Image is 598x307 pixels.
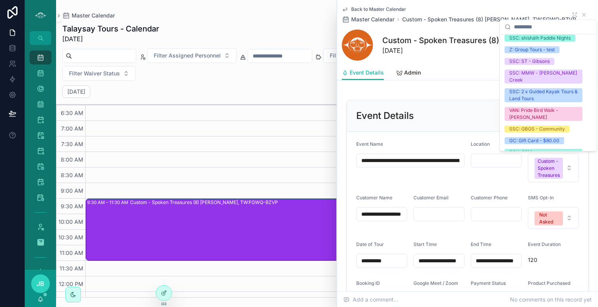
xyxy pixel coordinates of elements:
[528,153,579,182] button: Select Button
[404,69,421,77] span: Admin
[342,16,394,23] a: Master Calendar
[413,195,448,201] span: Customer Email
[154,52,221,59] span: Filter Assigned Personnel
[58,265,85,272] span: 11:30 AM
[509,126,565,133] div: SSC: GBGS - Community
[528,256,579,264] span: 120
[509,70,578,84] div: SSC: MMW - [PERSON_NAME] Creek
[56,234,85,241] span: 10:30 AM
[72,12,115,19] span: Master Calendar
[147,48,237,63] button: Select Button
[471,141,490,147] span: Location
[471,195,508,201] span: Customer Phone
[59,125,85,132] span: 7:00 AM
[25,45,56,270] div: scrollable content
[130,199,278,206] div: Custom - Spoken Treasures (8) [PERSON_NAME], TW:FGWQ-BZVP
[356,195,392,201] span: Customer Name
[356,110,414,122] h2: Event Details
[59,172,85,178] span: 8:30 AM
[69,70,120,77] span: Filter Waiver Status
[509,107,578,121] div: VAN: Pride Bird Walk - [PERSON_NAME]
[62,23,159,34] h1: Talaysay Tours - Calendar
[509,137,559,144] div: GC: Gift Card - $80.00
[509,58,550,65] div: SSC: ST - Gibsons
[539,211,558,225] div: Not Asked
[86,199,521,260] div: 9:30 AM – 11:30 AMCustom - Spoken Treasures (8) [PERSON_NAME], TW:FGWQ-BZVP
[509,149,578,163] div: SQU: SSM - [GEOGRAPHIC_DATA]
[528,207,579,229] button: Select Button
[351,16,394,23] span: Master Calendar
[382,46,535,55] span: [DATE]
[330,52,385,59] span: Filter Payment Status
[509,88,578,102] div: SSC: 2 x Guided Kayak Tours & Land Tours
[342,66,384,80] a: Event Details
[538,158,560,179] div: Custom - Spoken Treasures
[57,281,85,287] span: 12:00 PM
[528,241,561,247] span: Event Duration
[59,141,85,147] span: 7:30 AM
[343,296,398,304] span: Add a comment...
[59,187,85,194] span: 9:00 AM
[37,279,44,288] span: JB
[510,296,592,304] span: No comments on this record yet
[62,34,159,44] span: [DATE]
[471,241,491,247] span: End Time
[34,9,47,22] img: App logo
[500,34,596,151] div: Suggestions
[59,156,85,163] span: 8:00 AM
[509,46,555,53] div: Z: Group Tours - test
[413,241,437,247] span: Start Time
[56,218,85,225] span: 10:00 AM
[62,12,115,19] a: Master Calendar
[471,280,506,286] span: Payment Status
[62,66,136,81] button: Select Button
[59,203,85,209] span: 9:30 AM
[509,35,571,42] div: SSC: shíshálh Paddle Nights
[382,35,535,46] h1: Custom - Spoken Treasures (8) [PERSON_NAME], TW:FGWQ-BZVP
[351,6,406,12] span: Back to Master Calendar
[59,110,85,116] span: 6:30 AM
[356,141,383,147] span: Event Name
[342,6,406,12] a: Back to Master Calendar
[402,16,576,23] a: Custom - Spoken Treasures (8) [PERSON_NAME], TW:FGWQ-BZVP
[356,241,384,247] span: Date of Tour
[528,280,570,286] span: Product Purchased
[396,66,421,81] a: Admin
[57,296,85,303] span: 12:30 PM
[67,88,85,96] h2: [DATE]
[350,69,384,77] span: Event Details
[356,280,380,286] span: Booking ID
[87,199,130,206] div: 9:30 AM – 11:30 AM
[323,48,401,63] button: Select Button
[413,280,458,286] span: Google Meet / Zoom
[58,249,85,256] span: 11:00 AM
[528,195,554,201] span: SMS Opt-In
